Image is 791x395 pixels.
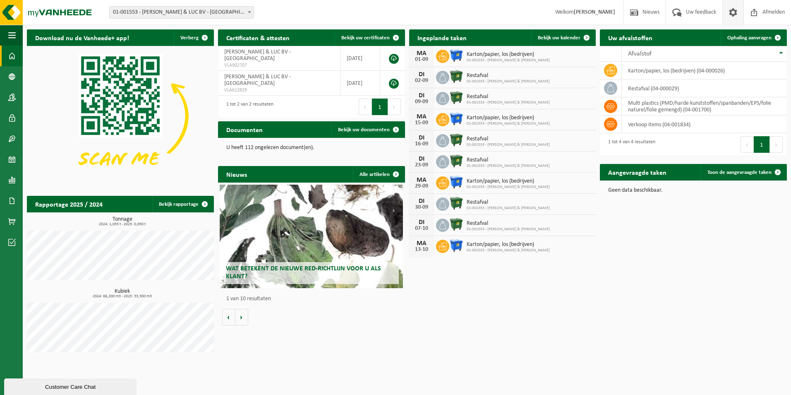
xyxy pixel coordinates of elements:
img: WB-1100-HPE-GN-01 [449,133,463,147]
span: Restafval [467,72,550,79]
div: DI [413,198,430,205]
button: Previous [741,136,754,153]
span: 01-001553 - [PERSON_NAME] & [PERSON_NAME] [467,227,550,232]
button: Next [770,136,783,153]
div: MA [413,240,430,247]
td: verkoop items (04-001834) [622,116,787,133]
p: 1 van 10 resultaten [226,296,401,302]
button: Verberg [174,29,213,46]
div: MA [413,50,430,57]
button: 1 [372,99,388,115]
span: 01-001553 - [PERSON_NAME] & [PERSON_NAME] [467,100,550,105]
td: multi plastics (PMD/harde kunststoffen/spanbanden/EPS/folie naturel/folie gemengd) (04-001700) [622,97,787,116]
button: Vorige [222,309,235,325]
span: Karton/papier, los (bedrijven) [467,115,550,121]
h2: Ingeplande taken [409,29,475,46]
div: DI [413,219,430,226]
span: Restafval [467,199,550,206]
h3: Tonnage [31,217,214,226]
span: Restafval [467,220,550,227]
span: 01-001553 - [PERSON_NAME] & [PERSON_NAME] [467,121,550,126]
td: karton/papier, los (bedrijven) (04-000026) [622,62,787,79]
p: U heeft 112 ongelezen document(en). [226,145,397,151]
div: DI [413,71,430,78]
div: 15-09 [413,120,430,126]
td: [DATE] [340,71,380,96]
div: 07-10 [413,226,430,231]
div: 1 tot 2 van 2 resultaten [222,98,273,116]
img: WB-1100-HPE-GN-01 [449,217,463,231]
span: Ophaling aanvragen [727,35,772,41]
span: VLA612829 [224,87,334,94]
p: Geen data beschikbaar. [608,188,779,193]
a: Ophaling aanvragen [721,29,786,46]
button: Volgende [235,309,248,325]
img: WB-1100-HPE-GN-01 [449,196,463,210]
div: 01-09 [413,57,430,63]
td: restafval (04-000029) [622,79,787,97]
span: 2024: 68,200 m3 - 2025: 33,300 m3 [31,294,214,299]
h2: Rapportage 2025 / 2024 [27,196,111,212]
span: Restafval [467,94,550,100]
a: Bekijk uw certificaten [335,29,404,46]
div: MA [413,177,430,183]
span: Afvalstof [628,51,652,57]
span: Karton/papier, los (bedrijven) [467,51,550,58]
span: 2024: 1,055 t - 2025: 0,050 t [31,222,214,226]
button: Previous [359,99,372,115]
span: 01-001553 - PIETERS JOSEPH & LUC BV - OOSTNIEUWKERKE [109,6,254,19]
span: 01-001553 - [PERSON_NAME] & [PERSON_NAME] [467,206,550,211]
a: Wat betekent de nieuwe RED-richtlijn voor u als klant? [220,185,403,288]
img: WB-1100-HPE-BE-01 [449,112,463,126]
h2: Uw afvalstoffen [600,29,661,46]
span: Karton/papier, los (bedrijven) [467,241,550,248]
span: 01-001553 - [PERSON_NAME] & [PERSON_NAME] [467,142,550,147]
div: MA [413,113,430,120]
img: WB-1100-HPE-BE-01 [449,238,463,253]
iframe: chat widget [4,377,138,395]
h3: Kubiek [31,289,214,299]
div: 16-09 [413,141,430,147]
span: Karton/papier, los (bedrijven) [467,178,550,185]
img: Download de VHEPlus App [27,46,214,186]
div: DI [413,92,430,99]
div: 13-10 [413,247,430,253]
span: Bekijk uw kalender [538,35,580,41]
a: Alle artikelen [353,166,404,183]
div: 09-09 [413,99,430,105]
img: WB-1100-HPE-GN-01 [449,70,463,84]
span: [PERSON_NAME] & LUC BV - [GEOGRAPHIC_DATA] [224,74,291,87]
div: 23-09 [413,162,430,168]
div: 1 tot 4 van 4 resultaten [604,135,655,154]
img: WB-1100-HPE-GN-01 [449,91,463,105]
span: VLA902707 [224,62,334,69]
a: Bekijk uw kalender [531,29,595,46]
span: Bekijk uw certificaten [341,35,390,41]
span: Restafval [467,157,550,164]
td: [DATE] [340,46,380,71]
span: 01-001553 - [PERSON_NAME] & [PERSON_NAME] [467,58,550,63]
div: DI [413,135,430,141]
h2: Aangevraagde taken [600,164,675,180]
span: 01-001553 - [PERSON_NAME] & [PERSON_NAME] [467,79,550,84]
div: 02-09 [413,78,430,84]
span: Verberg [180,35,199,41]
button: 1 [754,136,770,153]
strong: [PERSON_NAME] [574,9,615,15]
div: 29-09 [413,183,430,189]
h2: Documenten [218,121,271,137]
h2: Download nu de Vanheede+ app! [27,29,137,46]
div: 30-09 [413,205,430,210]
span: 01-001553 - [PERSON_NAME] & [PERSON_NAME] [467,248,550,253]
span: 01-001553 - PIETERS JOSEPH & LUC BV - OOSTNIEUWKERKE [110,7,254,18]
h2: Nieuws [218,166,255,182]
span: Wat betekent de nieuwe RED-richtlijn voor u als klant? [226,265,381,280]
img: WB-1100-HPE-BE-01 [449,48,463,63]
img: WB-1100-HPE-GN-01 [449,154,463,168]
span: Toon de aangevraagde taken [707,170,772,175]
span: Bekijk uw documenten [338,127,390,132]
button: Next [388,99,401,115]
h2: Certificaten & attesten [218,29,298,46]
img: WB-1100-HPE-BE-01 [449,175,463,189]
